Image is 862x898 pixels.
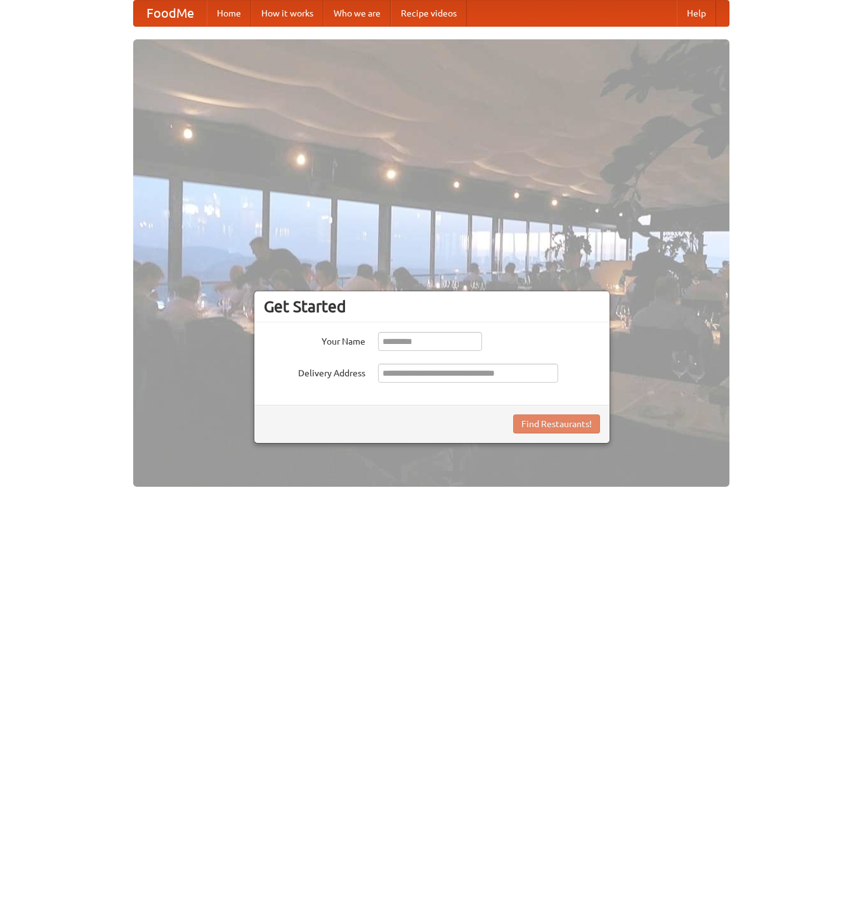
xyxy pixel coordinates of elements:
[323,1,391,26] a: Who we are
[264,332,365,348] label: Your Name
[251,1,323,26] a: How it works
[264,297,600,316] h3: Get Started
[207,1,251,26] a: Home
[264,364,365,380] label: Delivery Address
[134,1,207,26] a: FoodMe
[513,414,600,433] button: Find Restaurants!
[677,1,716,26] a: Help
[391,1,467,26] a: Recipe videos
